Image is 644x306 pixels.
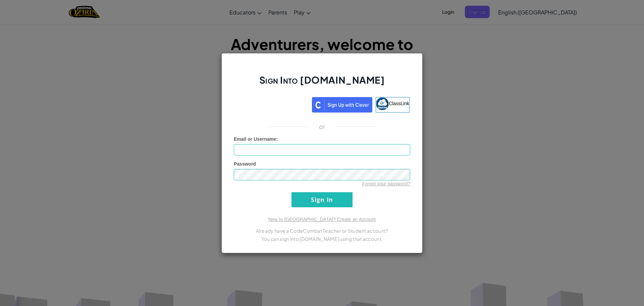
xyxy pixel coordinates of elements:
p: You can sign into [DOMAIN_NAME] using that account. [234,235,410,243]
span: Password [234,161,256,167]
p: or [319,123,325,131]
input: Sign In [291,192,353,207]
img: clever_sso_button@2x.png [312,97,372,113]
h2: Sign Into [DOMAIN_NAME] [234,74,410,93]
span: Email or Username [234,136,276,142]
iframe: Sign in with Google Button [231,96,312,111]
a: Forgot your password? [362,181,410,186]
label: : [234,136,278,142]
img: classlink-logo-small.png [376,97,389,110]
a: New to [GEOGRAPHIC_DATA]? Create an Account [268,217,376,222]
p: Already have a CodeCombat Teacher or Student account? [234,227,410,235]
span: ClassLink [389,100,409,106]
